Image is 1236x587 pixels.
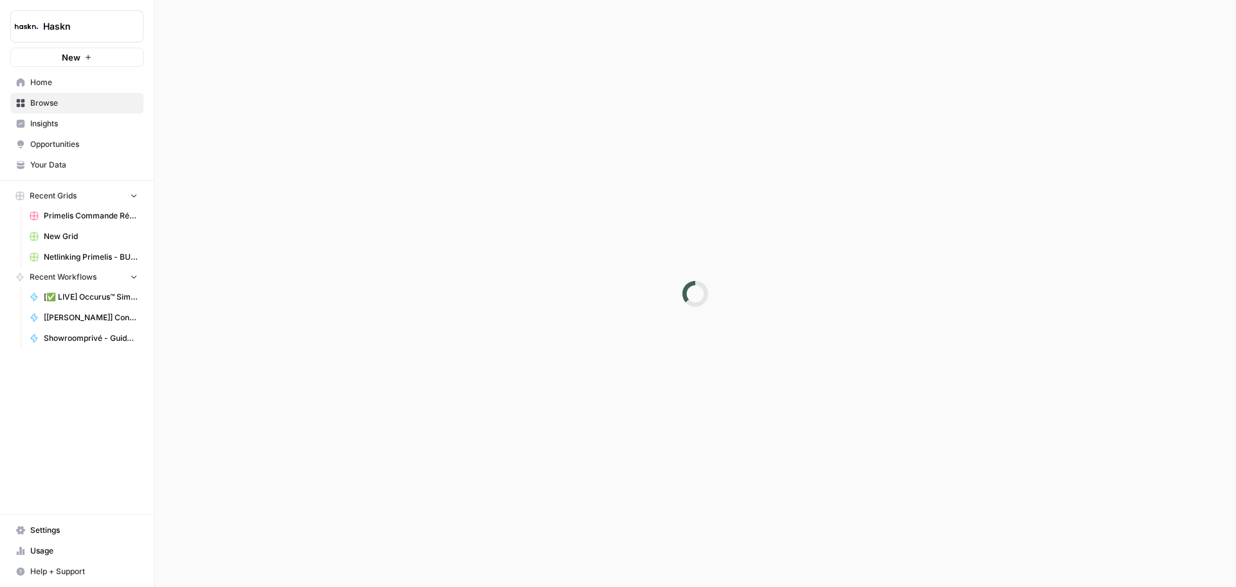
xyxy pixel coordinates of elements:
a: Opportunities [10,134,144,155]
img: Haskn Logo [15,15,38,38]
span: [[PERSON_NAME]] Content Brief [44,312,138,323]
a: Usage [10,541,144,561]
span: New [62,51,80,64]
a: Netlinking Primelis - BU US Grid [24,247,144,267]
span: Primelis Commande Rédaction Netlinking (2).csv [44,210,138,222]
a: Your Data [10,155,144,175]
button: Workspace: Haskn [10,10,144,43]
span: New Grid [44,231,138,242]
span: Your Data [30,159,138,171]
button: Recent Grids [10,186,144,206]
span: [✅ LIVE] Occurus™ Similarity Auto-Clustering [44,291,138,303]
a: Settings [10,520,144,541]
span: Showroomprivé - Guide d'achat de 800 mots [44,332,138,344]
a: [[PERSON_NAME]] Content Brief [24,307,144,328]
span: Insights [30,118,138,130]
a: Insights [10,113,144,134]
a: New Grid [24,226,144,247]
span: Recent Grids [30,190,77,202]
span: Browse [30,97,138,109]
a: Home [10,72,144,93]
a: Primelis Commande Rédaction Netlinking (2).csv [24,206,144,226]
span: Haskn [43,20,121,33]
span: Recent Workflows [30,271,97,283]
span: Settings [30,524,138,536]
button: Recent Workflows [10,267,144,287]
button: Help + Support [10,561,144,582]
span: Netlinking Primelis - BU US Grid [44,251,138,263]
span: Help + Support [30,566,138,577]
button: New [10,48,144,67]
a: Browse [10,93,144,113]
a: [✅ LIVE] Occurus™ Similarity Auto-Clustering [24,287,144,307]
span: Usage [30,545,138,557]
span: Home [30,77,138,88]
a: Showroomprivé - Guide d'achat de 800 mots [24,328,144,349]
span: Opportunities [30,139,138,150]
